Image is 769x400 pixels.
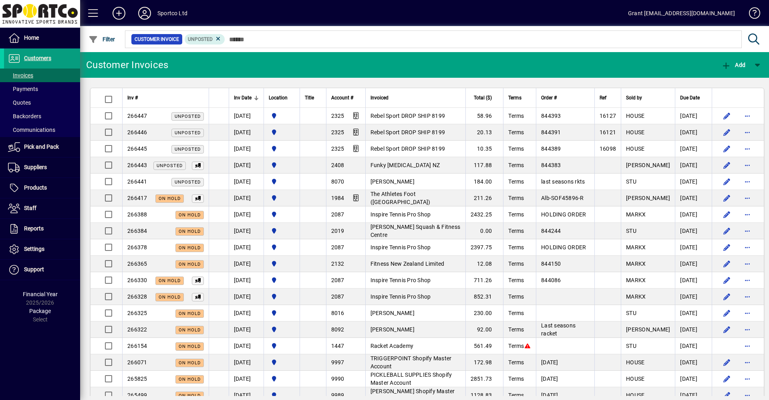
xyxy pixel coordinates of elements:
[234,93,259,102] div: Inv Date
[741,224,754,237] button: More options
[741,126,754,139] button: More options
[465,239,503,256] td: 2397.75
[179,360,201,366] span: On hold
[465,321,503,338] td: 92.00
[331,113,344,119] span: 2325
[370,293,431,300] span: Inspire Tennis Pro Shop
[720,290,733,303] button: Edit
[331,343,344,349] span: 1447
[175,130,201,135] span: Unposted
[179,229,201,234] span: On hold
[508,178,524,185] span: Terms
[179,393,201,398] span: On hold
[370,372,452,386] span: PICKLEBALL SUPPLIES Shopify Master Account
[4,28,80,48] a: Home
[188,36,213,42] span: Unposted
[626,326,670,333] span: [PERSON_NAME]
[29,308,51,314] span: Package
[720,307,733,319] button: Edit
[106,6,132,20] button: Add
[269,259,295,268] span: Sportco Ltd Warehouse
[675,354,712,371] td: [DATE]
[720,323,733,336] button: Edit
[4,239,80,259] a: Settings
[127,261,147,267] span: 266365
[127,162,147,168] span: 266443
[229,305,264,321] td: [DATE]
[541,277,561,283] span: 844086
[741,192,754,204] button: More options
[159,278,181,283] span: On hold
[229,289,264,305] td: [DATE]
[370,178,415,185] span: [PERSON_NAME]
[370,93,389,102] span: Invoiced
[127,211,147,218] span: 266388
[269,177,295,186] span: Sportco Ltd Warehouse
[721,62,745,68] span: Add
[269,93,295,102] div: Location
[331,211,344,218] span: 2087
[269,292,295,301] span: Sportco Ltd Warehouse
[741,323,754,336] button: More options
[471,93,499,102] div: Total ($)
[626,178,636,185] span: STU
[127,326,147,333] span: 266322
[269,391,295,400] span: Sportco Ltd Warehouse
[24,184,47,191] span: Products
[127,310,147,316] span: 266325
[127,392,147,398] span: 265499
[675,239,712,256] td: [DATE]
[741,142,754,155] button: More options
[720,257,733,270] button: Edit
[508,195,524,201] span: Terms
[465,206,503,223] td: 2432.25
[370,310,415,316] span: [PERSON_NAME]
[269,93,288,102] span: Location
[331,359,344,366] span: 9997
[179,344,201,349] span: On hold
[626,93,642,102] span: Sold by
[720,192,733,204] button: Edit
[24,164,47,170] span: Suppliers
[269,341,295,350] span: Sportco Ltd Warehouse
[465,305,503,321] td: 230.00
[127,129,147,135] span: 266446
[8,99,31,106] span: Quotes
[541,162,561,168] span: 844383
[675,338,712,354] td: [DATE]
[269,210,295,219] span: Sportco Ltd Warehouse
[370,277,431,283] span: Inspire Tennis Pro Shop
[23,291,58,297] span: Financial Year
[720,274,733,287] button: Edit
[4,96,80,109] a: Quotes
[465,223,503,239] td: 0.00
[626,392,644,398] span: HOUSE
[741,241,754,254] button: More options
[626,293,646,300] span: MARKX
[370,129,445,135] span: Rebel Sport DROP SHIP 8199
[508,145,524,152] span: Terms
[508,277,524,283] span: Terms
[89,36,115,42] span: Filter
[4,178,80,198] a: Products
[4,82,80,96] a: Payments
[127,228,147,234] span: 266384
[675,272,712,289] td: [DATE]
[331,326,344,333] span: 8092
[4,158,80,178] a: Suppliers
[720,224,733,237] button: Edit
[541,93,557,102] span: Order #
[269,144,295,153] span: Sportco Ltd Warehouse
[741,257,754,270] button: More options
[741,274,754,287] button: More options
[157,7,187,20] div: Sportco Ltd
[269,128,295,137] span: Sportco Ltd Warehouse
[541,93,590,102] div: Order #
[508,359,524,366] span: Terms
[626,244,646,251] span: MARKX
[508,129,524,135] span: Terms
[675,223,712,239] td: [DATE]
[465,124,503,141] td: 20.13
[720,126,733,139] button: Edit
[719,58,747,72] button: Add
